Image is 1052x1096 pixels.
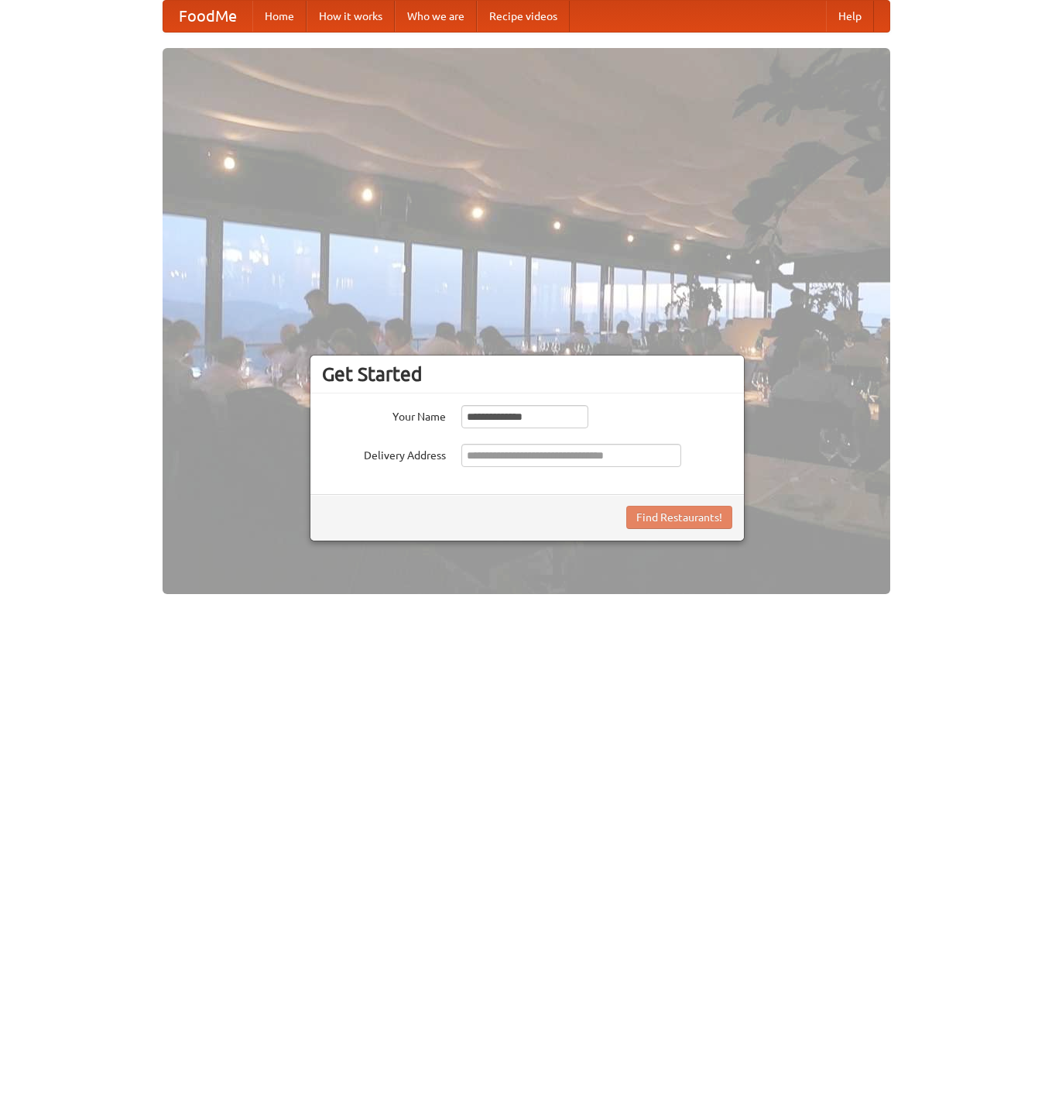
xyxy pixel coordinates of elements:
[477,1,570,32] a: Recipe videos
[322,405,446,424] label: Your Name
[163,1,252,32] a: FoodMe
[826,1,874,32] a: Help
[395,1,477,32] a: Who we are
[626,506,732,529] button: Find Restaurants!
[307,1,395,32] a: How it works
[322,444,446,463] label: Delivery Address
[252,1,307,32] a: Home
[322,362,732,386] h3: Get Started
